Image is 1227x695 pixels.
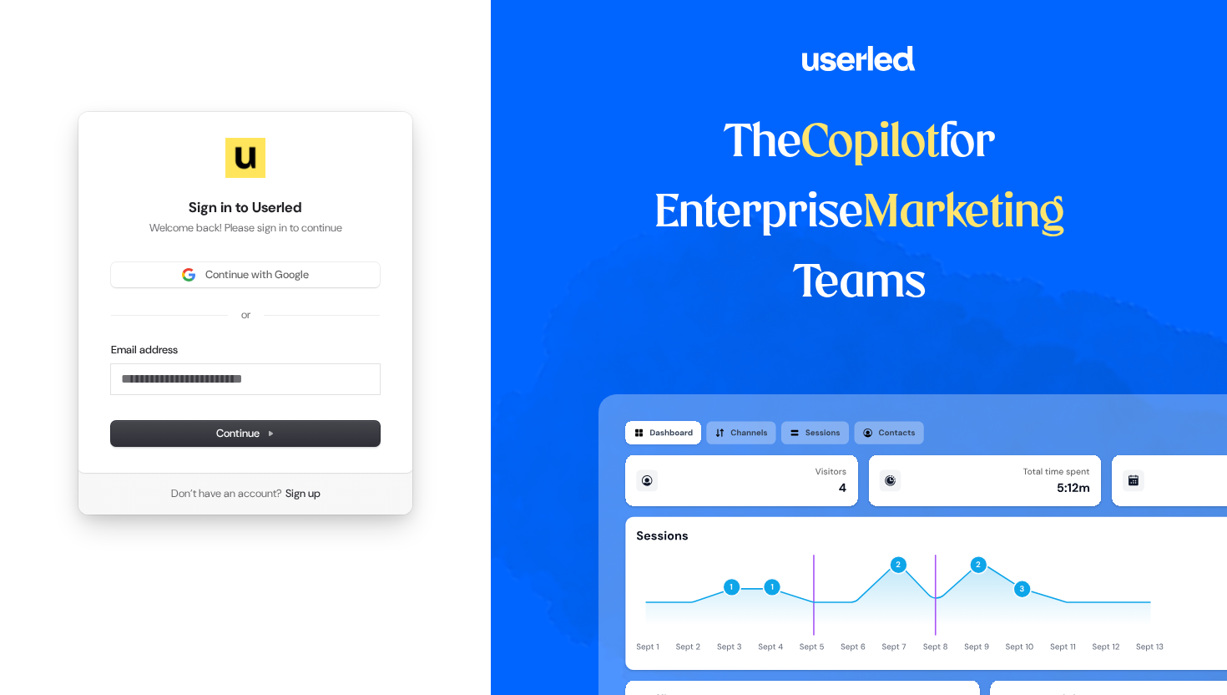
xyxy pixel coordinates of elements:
[285,486,321,501] a: Sign up
[111,342,178,358] label: Email address
[171,486,282,501] span: Don’t have an account?
[111,262,380,287] button: Sign in with GoogleContinue with Google
[216,426,275,441] span: Continue
[182,268,195,282] img: Sign in with Google
[111,221,380,236] p: Welcome back! Please sign in to continue
[241,307,250,322] p: or
[111,421,380,446] button: Continue
[111,198,380,218] h1: Sign in to Userled
[225,138,265,178] img: Userled
[863,192,1065,236] span: Marketing
[205,267,309,282] span: Continue with Google
[598,109,1120,319] h1: The for Enterprise Teams
[801,122,939,165] span: Copilot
